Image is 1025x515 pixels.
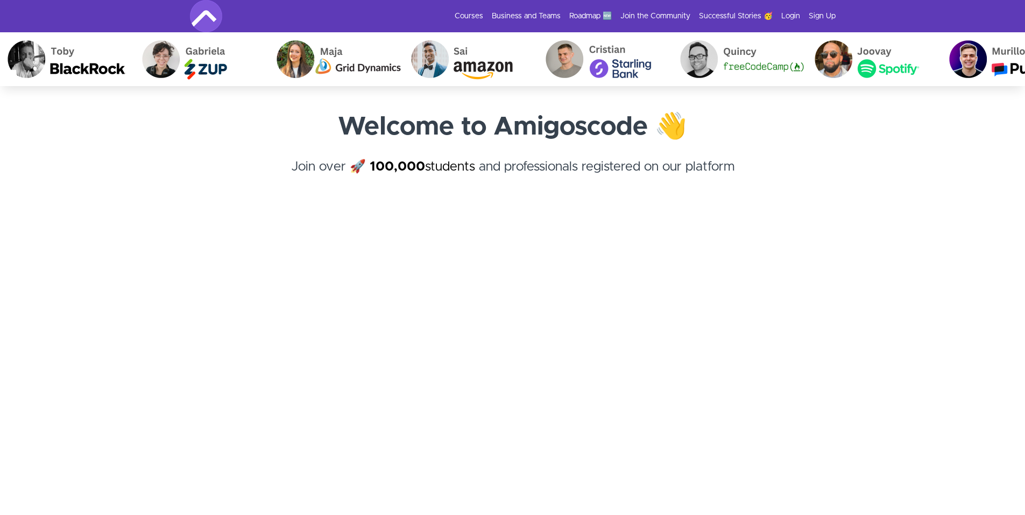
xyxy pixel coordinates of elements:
[670,32,805,86] img: Quincy
[699,11,773,22] a: Successful Stories 🥳
[805,32,939,86] img: Joovay
[492,11,561,22] a: Business and Teams
[569,11,612,22] a: Roadmap 🆕
[190,157,836,196] h4: Join over 🚀 and professionals registered on our platform
[267,32,401,86] img: Maja
[338,114,687,140] strong: Welcome to Amigoscode 👋
[455,11,483,22] a: Courses
[370,160,425,173] strong: 100,000
[132,32,267,86] img: Gabriela
[781,11,800,22] a: Login
[809,11,836,22] a: Sign Up
[401,32,536,86] img: Sai
[620,11,690,22] a: Join the Community
[370,160,475,173] a: 100,000students
[536,32,670,86] img: Cristian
